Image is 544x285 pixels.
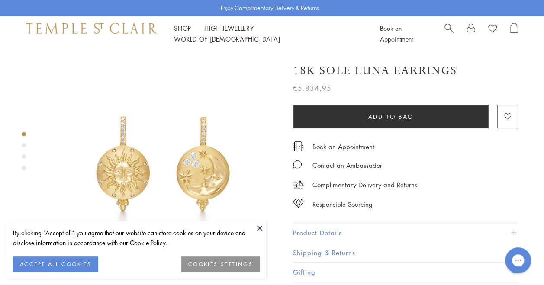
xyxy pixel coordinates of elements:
[293,105,489,128] button: Add to bag
[221,4,319,13] p: Enjoy Complimentary Delivery & Returns
[293,199,304,208] img: icon_sourcing.svg
[293,83,332,94] span: €5.834,95
[174,24,191,32] a: ShopShop
[312,160,382,171] div: Contact an Ambassador
[488,23,497,36] a: View Wishlist
[22,130,26,177] div: Product gallery navigation
[293,243,518,263] button: Shipping & Returns
[380,24,413,43] a: Book an Appointment
[312,199,373,210] div: Responsible Sourcing
[293,141,303,151] img: icon_appointment.svg
[501,244,535,276] iframe: Gorgias live chat messenger
[174,35,280,43] a: World of [DEMOGRAPHIC_DATA]World of [DEMOGRAPHIC_DATA]
[293,179,304,190] img: icon_delivery.svg
[26,23,157,33] img: Temple St. Clair
[13,256,98,272] button: ACCEPT ALL COOKIES
[293,223,518,243] button: Product Details
[181,256,260,272] button: COOKIES SETTINGS
[510,23,518,45] a: Open Shopping Bag
[293,63,457,78] h1: 18K Sole Luna Earrings
[368,112,414,122] span: Add to bag
[444,23,454,45] a: Search
[204,24,254,32] a: High JewelleryHigh Jewellery
[312,142,374,151] a: Book an Appointment
[13,228,260,248] div: By clicking “Accept all”, you agree that our website can store cookies on your device and disclos...
[293,263,518,282] button: Gifting
[293,160,302,169] img: MessageIcon-01_2.svg
[174,23,361,45] nav: Main navigation
[312,179,417,190] p: Complimentary Delivery and Returns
